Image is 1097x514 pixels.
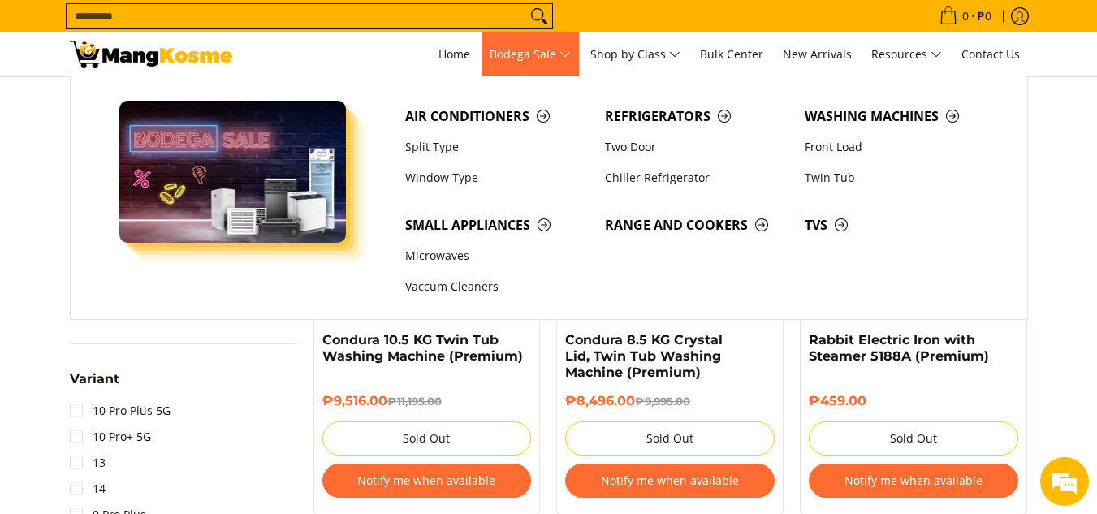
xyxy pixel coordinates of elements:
[70,476,106,502] a: 14
[700,46,763,62] span: Bulk Center
[605,106,788,127] span: Refrigerators
[526,4,552,28] button: Search
[70,398,171,424] a: 10 Pro Plus 5G
[94,153,224,317] span: We're online!
[797,209,996,240] a: TVs
[70,307,108,320] span: + More
[8,342,309,399] textarea: Type your message and hit 'Enter'
[84,91,273,112] div: Chat with us now
[797,162,996,193] a: Twin Tub
[960,11,971,22] span: 0
[597,162,797,193] a: Chiller Refrigerator
[397,240,597,271] a: Microwaves
[397,162,597,193] a: Window Type
[975,11,994,22] span: ₱0
[953,32,1028,76] a: Contact Us
[605,215,788,235] span: Range and Cookers
[597,101,797,132] a: Refrigerators
[119,101,347,243] img: Bodega Sale
[863,32,950,76] a: Resources
[582,32,689,76] a: Shop by Class
[266,8,305,47] div: Minimize live chat window
[565,421,775,456] button: Sold Out
[397,101,597,132] a: Air Conditioners
[590,45,680,65] span: Shop by Class
[322,332,523,364] a: Condura 10.5 KG Twin Tub Washing Machine (Premium)
[797,132,996,162] a: Front Load
[430,32,478,76] a: Home
[797,101,996,132] a: Washing Machines
[397,272,597,303] a: Vaccum Cleaners
[70,373,119,398] summary: Open
[397,209,597,240] a: Small Appliances
[871,45,942,65] span: Resources
[70,450,106,476] a: 13
[635,395,690,408] del: ₱9,995.00
[961,46,1020,62] span: Contact Us
[405,215,589,235] span: Small Appliances
[322,393,532,409] h6: ₱9,516.00
[935,7,996,25] span: •
[692,32,771,76] a: Bulk Center
[70,424,151,450] a: 10 Pro+ 5G
[565,332,723,380] a: Condura 8.5 KG Crystal Lid, Twin Tub Washing Machine (Premium)
[482,32,579,76] a: Bodega Sale
[438,46,470,62] span: Home
[809,421,1018,456] button: Sold Out
[809,464,1018,498] button: Notify me when available
[490,45,571,65] span: Bodega Sale
[70,373,119,386] span: Variant
[597,209,797,240] a: Range and Cookers
[248,32,1028,76] nav: Main Menu
[70,41,232,68] img: Premium Deals: Best Premium Home Appliances Sale l Mang Kosme | Page 2
[783,46,852,62] span: New Arrivals
[397,132,597,162] a: Split Type
[597,132,797,162] a: Two Door
[809,393,1018,409] h6: ₱459.00
[565,393,775,409] h6: ₱8,496.00
[805,215,988,235] span: TVs
[565,464,775,498] button: Notify me when available
[775,32,860,76] a: New Arrivals
[387,395,442,408] del: ₱11,195.00
[322,421,532,456] button: Sold Out
[322,464,532,498] button: Notify me when available
[805,106,988,127] span: Washing Machines
[809,332,989,364] a: Rabbit Electric Iron with Steamer 5188A (Premium)
[405,106,589,127] span: Air Conditioners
